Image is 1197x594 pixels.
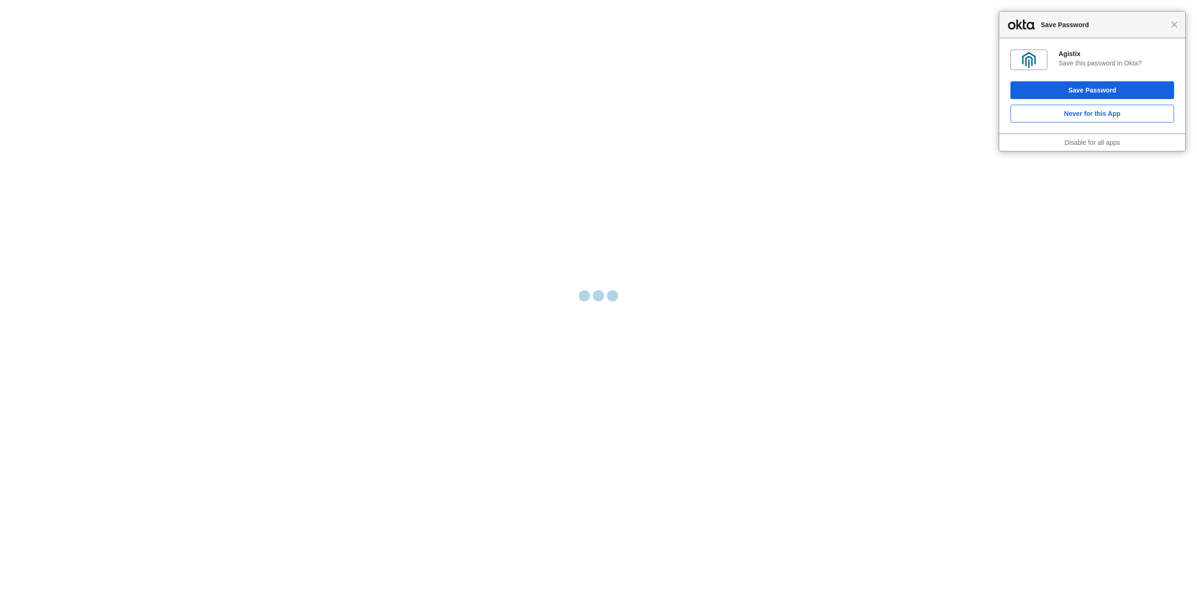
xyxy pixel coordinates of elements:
[1059,59,1174,67] div: Save this password in Okta?
[1010,105,1174,122] button: Never for this App
[1021,52,1037,68] img: I8Q3aAAAABklEQVQDALVIWVDiVb5XAAAAAElFTkSuQmCC
[1010,81,1174,99] button: Save Password
[1036,19,1171,30] span: Save Password
[1171,21,1178,28] span: Close
[1064,139,1120,146] a: Disable for all apps
[1059,50,1174,58] div: Agistix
